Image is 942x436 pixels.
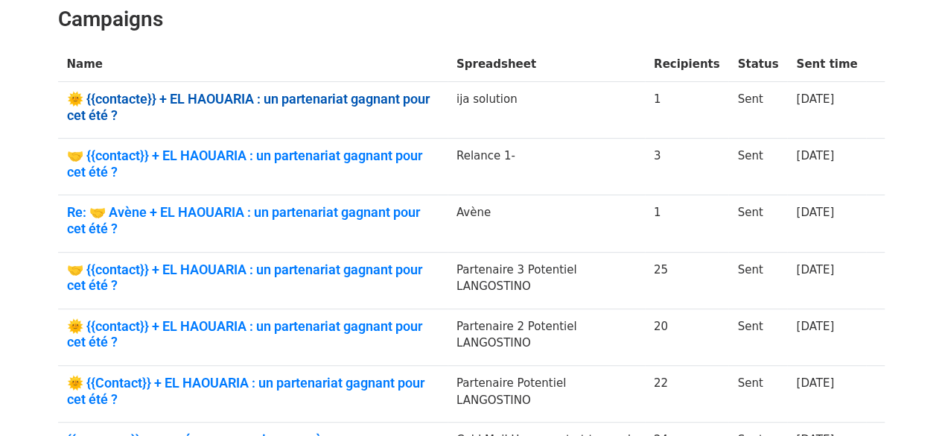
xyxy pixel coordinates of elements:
[67,375,439,407] a: 🌞 {{Contact}} + EL HAOUARIA : un partenariat gagnant pour cet été ?
[448,139,645,195] td: Relance 1-
[796,206,834,219] a: [DATE]
[448,366,645,423] td: Partenaire Potentiel LANGOSTINO
[728,82,787,139] td: Sent
[796,376,834,390] a: [DATE]
[645,309,729,365] td: 20
[67,204,439,236] a: Re: 🤝 Avène + EL HAOUARIA : un partenariat gagnant pour cet été ?
[67,318,439,350] a: 🌞 {{contact}} + EL HAOUARIA : un partenariat gagnant pour cet été ?
[728,309,787,365] td: Sent
[868,364,942,436] iframe: Chat Widget
[868,364,942,436] div: Widget de chat
[448,82,645,139] td: ija solution
[645,252,729,309] td: 25
[796,320,834,333] a: [DATE]
[796,263,834,277] a: [DATE]
[645,195,729,252] td: 1
[728,366,787,423] td: Sent
[728,139,787,195] td: Sent
[645,139,729,195] td: 3
[448,309,645,365] td: Partenaire 2 Potentiel LANGOSTINO
[645,47,729,82] th: Recipients
[645,366,729,423] td: 22
[645,82,729,139] td: 1
[58,7,885,32] h2: Campaigns
[728,47,787,82] th: Status
[448,252,645,309] td: Partenaire 3 Potentiel LANGOSTINO
[796,149,834,162] a: [DATE]
[67,91,439,123] a: 🌞 {{contacte}} + EL HAOUARIA : un partenariat gagnant pour cet été ?
[728,252,787,309] td: Sent
[448,47,645,82] th: Spreadsheet
[58,47,448,82] th: Name
[448,195,645,252] td: Avène
[67,262,439,294] a: 🤝 {{contact}} + EL HAOUARIA : un partenariat gagnant pour cet été ?
[796,92,834,106] a: [DATE]
[67,148,439,180] a: 🤝 {{contact}} + EL HAOUARIA : un partenariat gagnant pour cet été ?
[787,47,866,82] th: Sent time
[728,195,787,252] td: Sent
